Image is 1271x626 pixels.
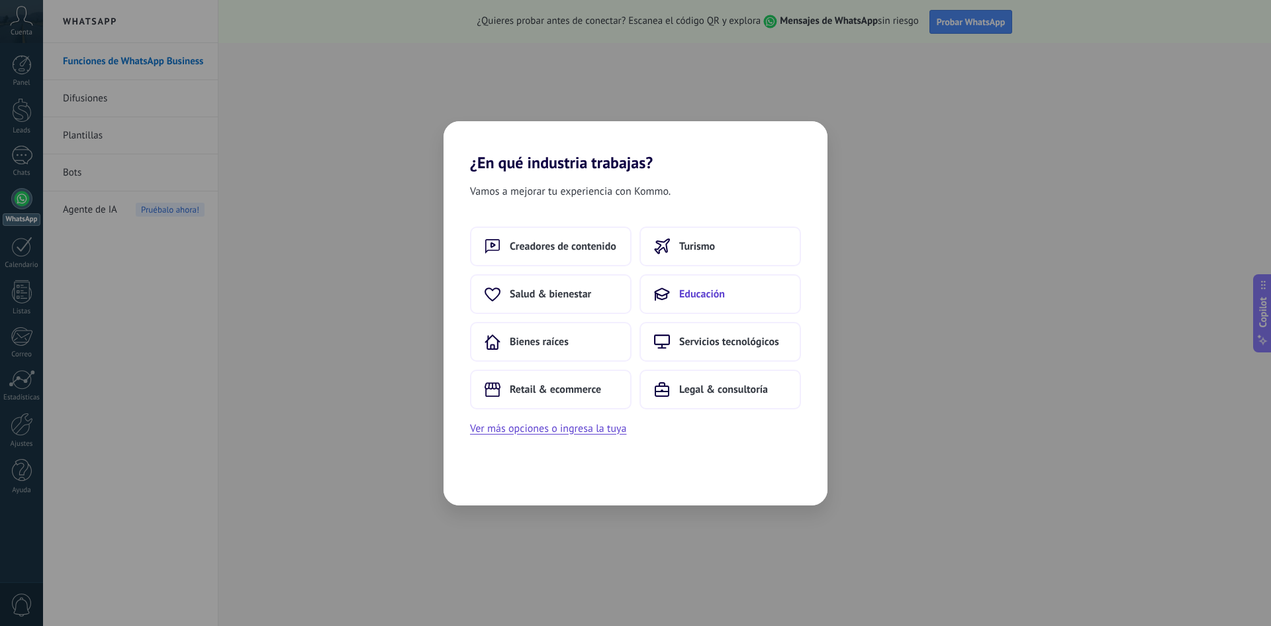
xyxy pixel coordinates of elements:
[470,274,632,314] button: Salud & bienestar
[510,335,569,348] span: Bienes raíces
[510,383,601,396] span: Retail & ecommerce
[679,287,725,301] span: Educación
[639,370,801,409] button: Legal & consultoría
[679,240,715,253] span: Turismo
[444,121,827,172] h2: ¿En qué industria trabajas?
[639,322,801,362] button: Servicios tecnológicos
[639,274,801,314] button: Educación
[510,287,591,301] span: Salud & bienestar
[470,322,632,362] button: Bienes raíces
[470,420,626,437] button: Ver más opciones o ingresa la tuya
[470,227,632,266] button: Creadores de contenido
[679,383,768,396] span: Legal & consultoría
[470,183,671,200] span: Vamos a mejorar tu experiencia con Kommo.
[679,335,779,348] span: Servicios tecnológicos
[510,240,616,253] span: Creadores de contenido
[470,370,632,409] button: Retail & ecommerce
[639,227,801,266] button: Turismo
